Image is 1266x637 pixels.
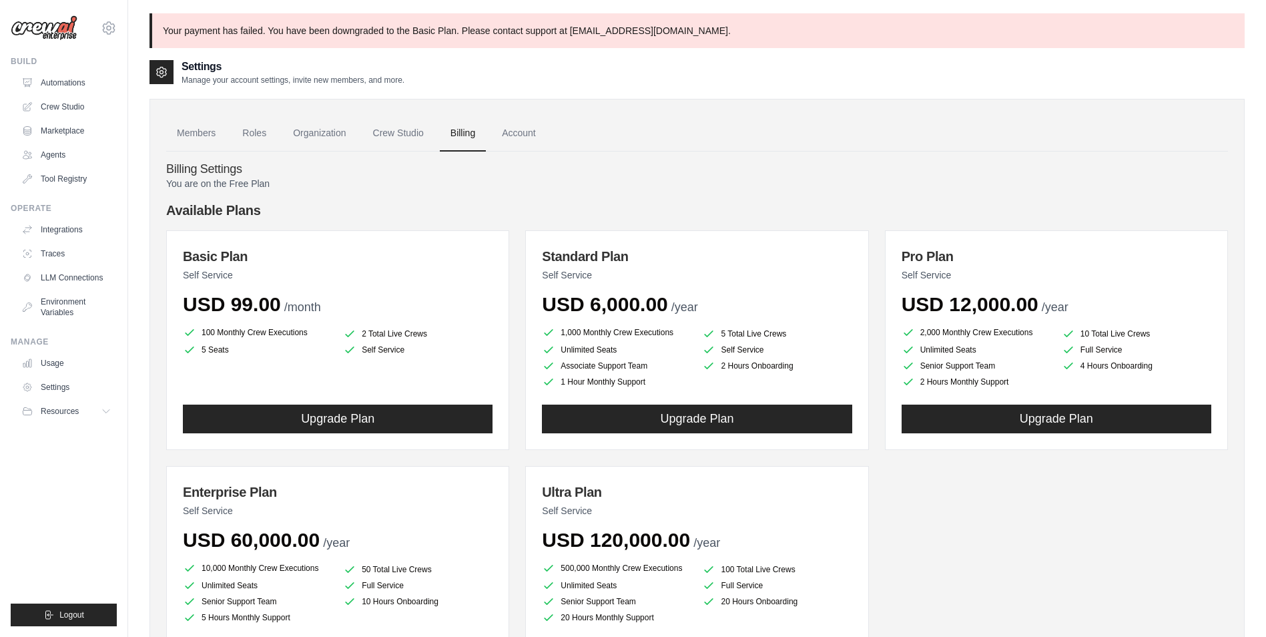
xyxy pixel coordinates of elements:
[16,72,117,93] a: Automations
[1062,327,1211,341] li: 10 Total Live Crews
[1062,343,1211,357] li: Full Service
[1199,573,1266,637] iframe: Chat Widget
[183,611,332,624] li: 5 Hours Monthly Support
[59,610,84,620] span: Logout
[902,247,1211,266] h3: Pro Plan
[902,268,1211,282] p: Self Service
[16,168,117,190] a: Tool Registry
[542,611,691,624] li: 20 Hours Monthly Support
[542,405,852,433] button: Upgrade Plan
[542,595,691,608] li: Senior Support Team
[183,560,332,576] li: 10,000 Monthly Crew Executions
[166,177,1228,190] p: You are on the Free Plan
[182,75,404,85] p: Manage your account settings, invite new members, and more.
[702,343,852,357] li: Self Service
[702,563,852,576] li: 100 Total Live Crews
[542,247,852,266] h3: Standard Plan
[166,201,1228,220] h4: Available Plans
[343,327,493,341] li: 2 Total Live Crews
[1062,359,1211,373] li: 4 Hours Onboarding
[362,116,434,152] a: Crew Studio
[16,401,117,422] button: Resources
[16,353,117,374] a: Usage
[11,15,77,41] img: Logo
[232,116,277,152] a: Roles
[542,579,691,592] li: Unlimited Seats
[542,268,852,282] p: Self Service
[542,359,691,373] li: Associate Support Team
[16,377,117,398] a: Settings
[902,359,1051,373] li: Senior Support Team
[16,120,117,142] a: Marketplace
[16,243,117,264] a: Traces
[542,529,690,551] span: USD 120,000.00
[183,325,332,341] li: 100 Monthly Crew Executions
[183,504,493,517] p: Self Service
[542,293,667,315] span: USD 6,000.00
[902,375,1051,389] li: 2 Hours Monthly Support
[166,116,226,152] a: Members
[282,116,356,152] a: Organization
[902,343,1051,357] li: Unlimited Seats
[542,375,691,389] li: 1 Hour Monthly Support
[149,13,1245,48] p: Your payment has failed. You have been downgraded to the Basic Plan. Please contact support at [E...
[702,595,852,608] li: 20 Hours Onboarding
[183,483,493,501] h3: Enterprise Plan
[343,343,493,357] li: Self Service
[671,300,698,314] span: /year
[343,595,493,608] li: 10 Hours Onboarding
[542,504,852,517] p: Self Service
[343,579,493,592] li: Full Service
[542,483,852,501] h3: Ultra Plan
[183,529,320,551] span: USD 60,000.00
[183,293,281,315] span: USD 99.00
[702,327,852,341] li: 5 Total Live Crews
[16,291,117,323] a: Environment Variables
[183,405,493,433] button: Upgrade Plan
[11,337,117,347] div: Manage
[284,300,321,314] span: /month
[11,604,117,626] button: Logout
[440,116,486,152] a: Billing
[183,268,493,282] p: Self Service
[542,560,691,576] li: 500,000 Monthly Crew Executions
[702,359,852,373] li: 2 Hours Onboarding
[16,219,117,240] a: Integrations
[902,325,1051,341] li: 2,000 Monthly Crew Executions
[16,267,117,288] a: LLM Connections
[183,579,332,592] li: Unlimited Seats
[11,56,117,67] div: Build
[343,563,493,576] li: 50 Total Live Crews
[41,406,79,417] span: Resources
[182,59,404,75] h2: Settings
[693,536,720,550] span: /year
[491,116,547,152] a: Account
[11,203,117,214] div: Operate
[183,595,332,608] li: Senior Support Team
[16,144,117,166] a: Agents
[902,405,1211,433] button: Upgrade Plan
[542,343,691,357] li: Unlimited Seats
[1042,300,1068,314] span: /year
[183,343,332,357] li: 5 Seats
[16,96,117,118] a: Crew Studio
[902,293,1038,315] span: USD 12,000.00
[323,536,350,550] span: /year
[166,162,1228,177] h4: Billing Settings
[542,325,691,341] li: 1,000 Monthly Crew Executions
[702,579,852,592] li: Full Service
[183,247,493,266] h3: Basic Plan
